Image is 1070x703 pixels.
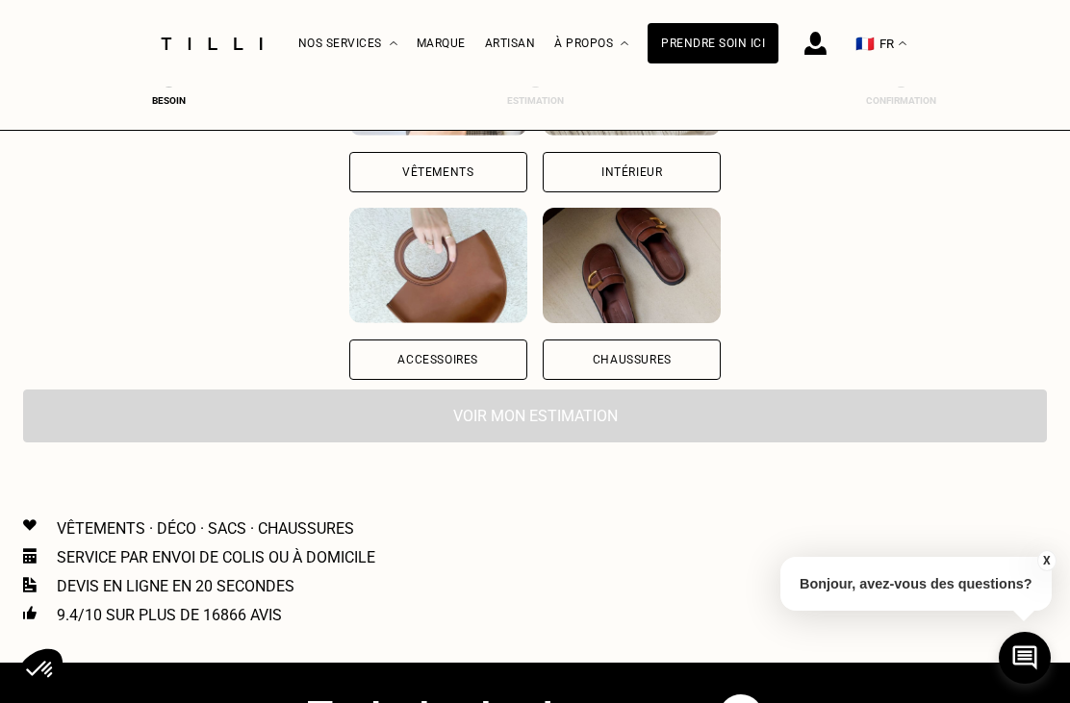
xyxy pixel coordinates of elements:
[154,38,269,50] img: Logo du service de couturière Tilli
[780,557,1052,611] p: Bonjour, avez-vous des questions?
[23,548,37,564] img: Icon
[648,23,778,63] a: Prendre soin ici
[57,577,294,595] p: Devis en ligne en 20 secondes
[349,208,527,323] img: Accessoires
[57,606,282,624] p: 9.4/10 sur plus de 16866 avis
[402,166,473,178] div: Vêtements
[846,1,916,87] button: 🇫🇷 FR
[1036,550,1056,571] button: X
[621,41,628,46] img: Menu déroulant à propos
[497,95,573,106] div: Estimation
[543,208,721,323] img: Chaussures
[130,95,207,106] div: Besoin
[23,519,37,531] img: Icon
[57,548,375,566] p: Service par envoi de colis ou à domicile
[855,35,875,53] span: 🇫🇷
[601,166,662,178] div: Intérieur
[593,354,672,365] div: Chaussures
[298,1,397,87] div: Nos services
[23,606,37,619] img: Icon
[390,41,397,46] img: Menu déroulant
[23,577,37,592] img: Icon
[397,354,478,365] div: Accessoires
[57,519,354,538] p: Vêtements · Déco · Sacs · Chaussures
[485,37,536,50] a: Artisan
[899,41,906,46] img: menu déroulant
[554,1,628,87] div: À propos
[863,95,940,106] div: Confirmation
[804,32,827,55] img: icône connexion
[417,37,466,50] a: Marque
